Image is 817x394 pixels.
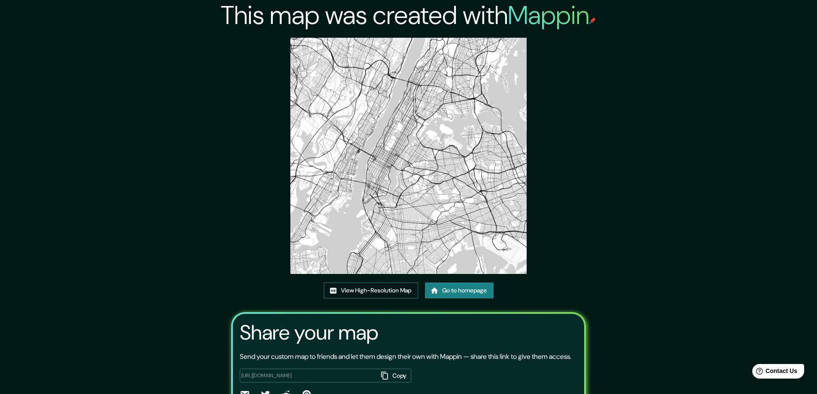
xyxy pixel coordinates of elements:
[290,38,527,274] img: created-map
[589,17,596,24] img: mappin-pin
[741,361,808,385] iframe: Help widget launcher
[324,283,418,298] a: View High-Resolution Map
[425,283,494,298] a: Go to homepage
[240,321,378,345] h3: Share your map
[378,369,411,383] button: Copy
[240,352,571,362] p: Send your custom map to friends and let them design their own with Mappin — share this link to gi...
